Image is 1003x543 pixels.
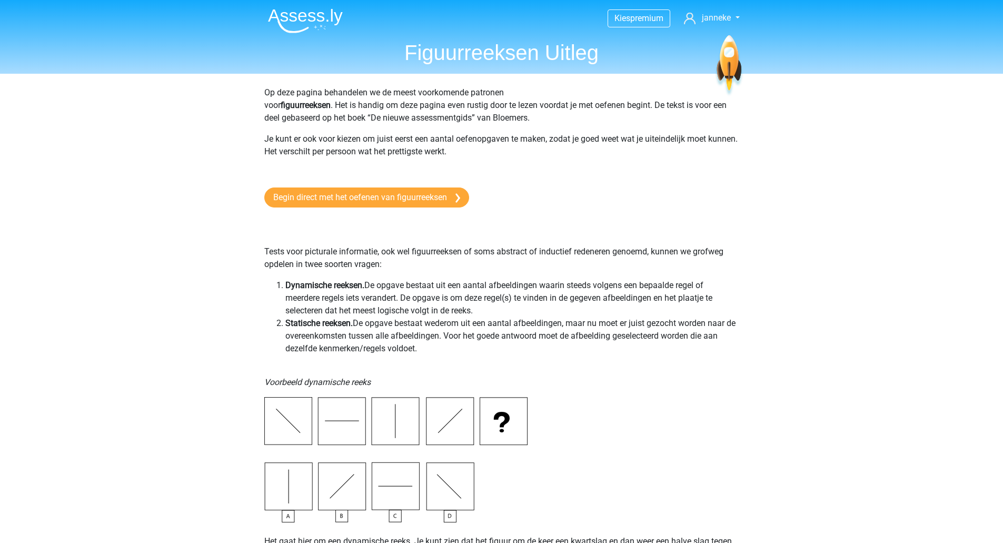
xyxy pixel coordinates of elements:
[285,317,739,355] li: De opgave bestaat wederom uit een aantal afbeeldingen, maar nu moet er juist gezocht worden naar ...
[285,280,364,290] b: Dynamische reeksen.
[680,12,743,24] a: janneke
[281,100,331,110] b: figuurreeksen
[268,8,343,33] img: Assessly
[630,13,663,23] span: premium
[264,86,739,124] p: Op deze pagina behandelen we de meest voorkomende patronen voor . Het is handig om deze pagina ev...
[285,279,739,317] li: De opgave bestaat uit een aantal afbeeldingen waarin steeds volgens een bepaalde regel of meerder...
[260,40,744,65] h1: Figuurreeksen Uitleg
[264,187,469,208] a: Begin direct met het oefenen van figuurreeksen
[264,133,739,171] p: Je kunt er ook voor kiezen om juist eerst een aantal oefenopgaven te maken, zodat je goed weet wa...
[614,13,630,23] span: Kies
[264,397,528,522] img: Inductive Reasoning Example1.png
[285,318,353,328] b: Statische reeksen.
[264,377,371,387] i: Voorbeeld dynamische reeks
[702,13,731,23] span: janneke
[264,220,739,271] p: Tests voor picturale informatie, ook wel figuurreeksen of soms abstract of inductief redeneren ge...
[714,35,743,97] img: spaceship.7d73109d6933.svg
[455,193,460,203] img: arrow-right.e5bd35279c78.svg
[608,11,670,25] a: Kiespremium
